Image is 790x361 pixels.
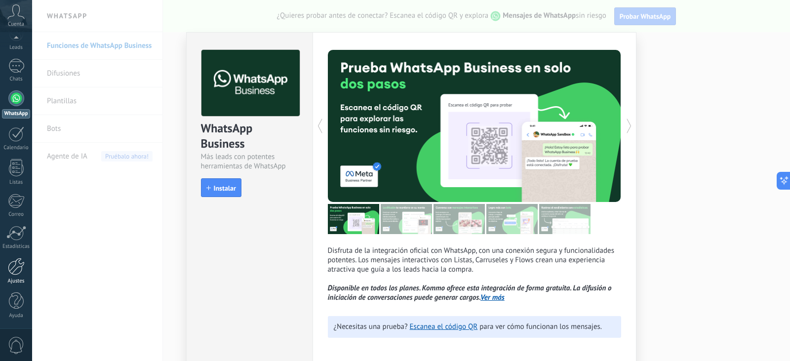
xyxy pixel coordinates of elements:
div: Chats [2,76,31,82]
div: Leads [2,44,31,51]
a: Escanea el código QR [410,322,478,331]
div: WhatsApp [2,109,30,119]
img: tour_image_1009fe39f4f058b759f0df5a2b7f6f06.png [434,204,485,234]
a: Ver más [480,293,505,302]
div: Listas [2,179,31,186]
i: Disponible en todos los planes. Kommo ofrece esta integración de forma gratuita. La difusión o in... [328,283,612,302]
div: WhatsApp Business [201,120,298,152]
div: Correo [2,211,31,218]
img: tour_image_62c9952fc9cf984da8d1d2aa2c453724.png [486,204,538,234]
div: Más leads con potentes herramientas de WhatsApp [201,152,298,171]
span: ¿Necesitas una prueba? [334,322,408,331]
span: Instalar [214,185,236,192]
div: Ajustes [2,278,31,284]
p: Disfruta de la integración oficial con WhatsApp, con una conexión segura y funcionalidades potent... [328,246,621,302]
img: tour_image_7a4924cebc22ed9e3259523e50fe4fd6.png [328,204,379,234]
img: tour_image_cc377002d0016b7ebaeb4dbe65cb2175.png [539,204,591,234]
div: Estadísticas [2,243,31,250]
span: Cuenta [8,21,24,28]
div: Calendario [2,145,31,151]
button: Instalar [201,178,241,197]
img: tour_image_cc27419dad425b0ae96c2716632553fa.png [381,204,432,234]
div: Ayuda [2,313,31,319]
img: logo_main.png [201,50,300,117]
span: para ver cómo funcionan los mensajes. [479,322,602,331]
